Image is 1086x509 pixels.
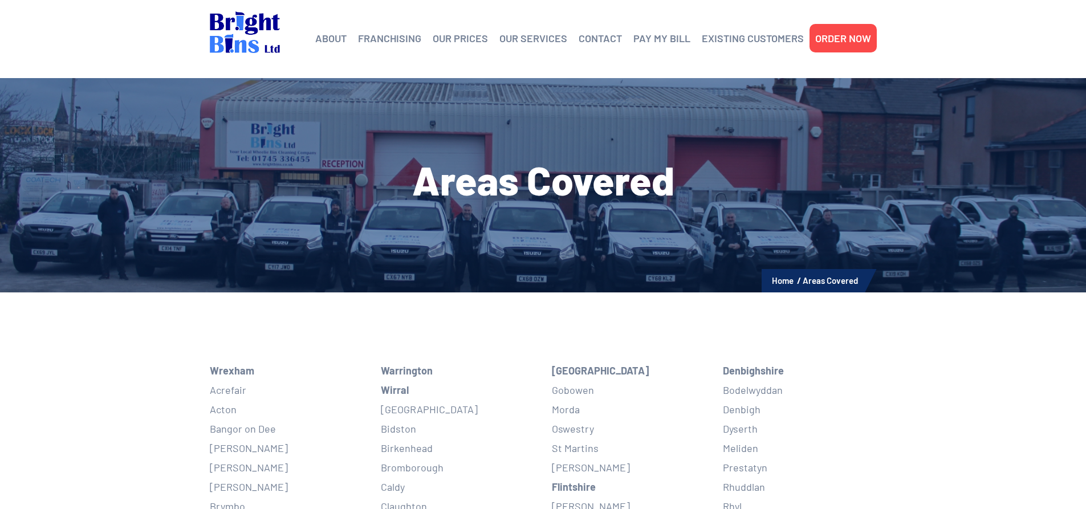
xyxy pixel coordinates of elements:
[381,458,535,477] li: Bromborough
[210,160,877,199] h1: Areas Covered
[723,477,877,496] li: Rhuddlan
[358,30,421,47] a: FRANCHISING
[723,364,784,377] strong: Denbighshire
[723,458,877,477] li: Prestatyn
[210,419,364,438] li: Bangor on Dee
[433,30,488,47] a: OUR PRICES
[381,419,535,438] li: Bidston
[552,438,706,458] li: St Martins
[552,419,706,438] li: Oswestry
[579,30,622,47] a: CONTACT
[381,364,433,377] strong: Warrington
[315,30,347,47] a: ABOUT
[210,400,364,419] li: Acton
[772,275,794,286] a: Home
[633,30,690,47] a: PAY MY BILL
[381,400,535,419] li: [GEOGRAPHIC_DATA]
[210,364,254,377] strong: Wrexham
[381,384,409,396] strong: Wirral
[210,458,364,477] li: [PERSON_NAME]
[552,380,706,400] li: Gobowen
[210,380,364,400] li: Acrefair
[723,400,877,419] li: Denbigh
[723,419,877,438] li: Dyserth
[381,477,535,496] li: Caldy
[552,481,596,493] strong: Flintshire
[803,273,858,288] li: Areas Covered
[499,30,567,47] a: OUR SERVICES
[723,438,877,458] li: Meliden
[552,458,706,477] li: [PERSON_NAME]
[723,380,877,400] li: Bodelwyddan
[702,30,804,47] a: EXISTING CUSTOMERS
[210,477,364,496] li: [PERSON_NAME]
[210,438,364,458] li: [PERSON_NAME]
[815,30,871,47] a: ORDER NOW
[552,364,649,377] strong: [GEOGRAPHIC_DATA]
[381,438,535,458] li: Birkenhead
[552,400,706,419] li: Morda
